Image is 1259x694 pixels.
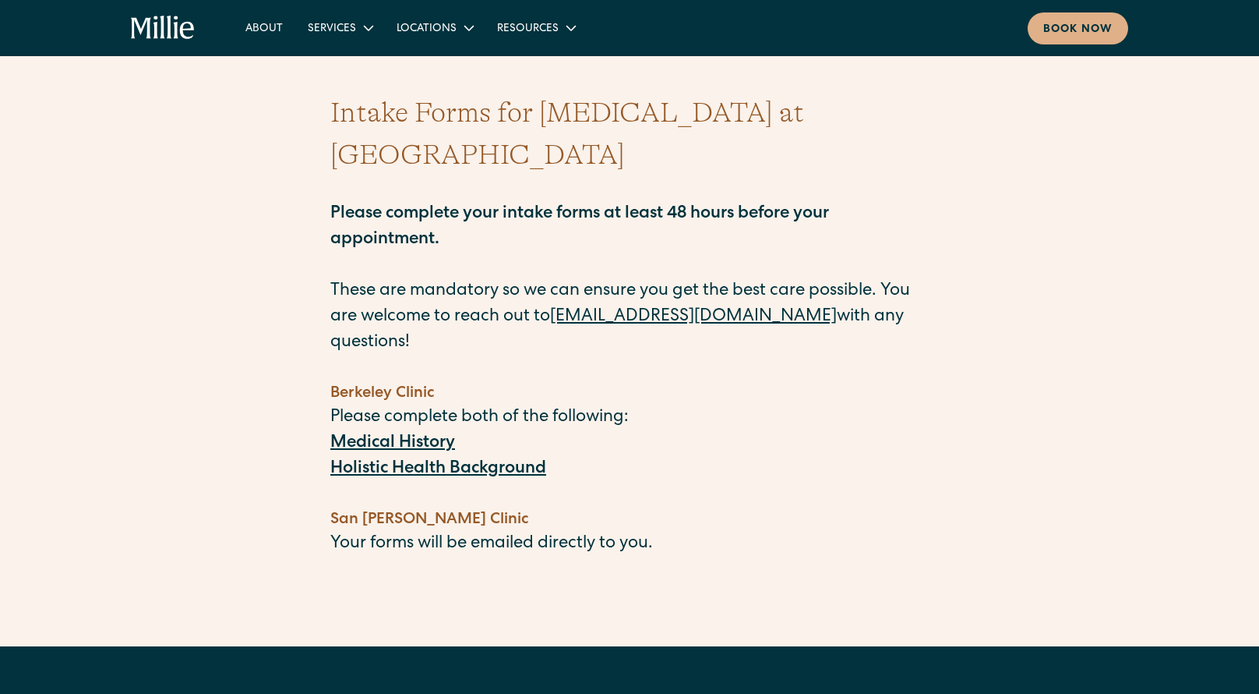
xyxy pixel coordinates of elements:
strong: Please complete your intake forms at least 48 hours before your appointment. [330,206,829,249]
p: Please complete both of the following: [330,405,929,431]
div: Services [295,15,384,41]
div: Resources [485,15,587,41]
div: Resources [497,21,559,37]
div: Locations [397,21,457,37]
a: About [233,15,295,41]
p: ‍ [330,356,929,382]
div: Book now [1043,22,1113,38]
a: Holistic Health Background [330,461,546,478]
a: Book now [1028,12,1128,44]
a: [EMAIL_ADDRESS][DOMAIN_NAME] [550,309,837,326]
p: Your forms will be emailed directly to you. [330,532,929,558]
p: ‍ [330,483,929,508]
div: Locations [384,15,485,41]
p: These are mandatory so we can ensure you get the best care possible. You are welcome to reach out... [330,176,929,356]
a: Medical History [330,435,455,452]
strong: San [PERSON_NAME] Clinic [330,512,528,528]
p: ‍ [330,558,929,583]
div: Services [308,21,356,37]
h1: Intake Forms for [MEDICAL_DATA] at [GEOGRAPHIC_DATA] [330,92,929,176]
strong: Berkeley Clinic [330,386,434,402]
a: home [131,16,196,41]
p: ‍ [330,583,929,609]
